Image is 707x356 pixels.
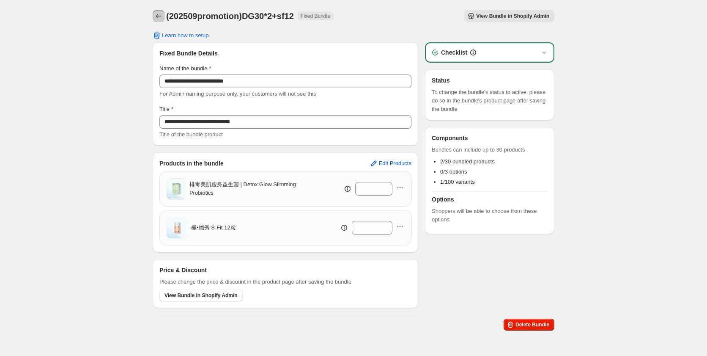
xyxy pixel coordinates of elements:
[440,168,467,175] span: 0/3 options
[167,179,186,199] img: 排毒美肌瘦身益生菌 | Detox Glow Slimming Probiotics
[189,180,311,197] span: 排毒美肌瘦身益生菌 | Detox Glow Slimming Probiotics
[504,319,554,331] button: Delete Bundle
[159,266,207,274] h3: Price & Discount
[162,32,209,39] span: Learn how to setup
[159,105,173,113] label: Title
[159,290,243,301] button: View Bundle in Shopify Admin
[167,217,188,238] img: 極•纖秀 S-Fit 12粒
[379,160,411,167] span: Edit Products
[164,292,238,299] span: View Bundle in Shopify Admin
[515,321,549,328] span: Delete Bundle
[153,10,164,22] button: Back
[159,49,411,58] h3: Fixed Bundle Details
[159,278,351,286] span: Please change the price & discount in the product page after saving the bundle
[301,13,330,19] span: Fixed Bundle
[432,88,548,113] span: To change the bundle's status to active, please do so in the bundle's product page after saving t...
[432,207,548,224] span: Shoppers will be able to choose from these options
[440,179,475,185] span: 1/100 variants
[432,146,548,154] span: Bundles can include up to 30 products
[166,11,294,21] h1: (202509promotion)DG30*2+sf12
[476,13,549,19] span: View Bundle in Shopify Admin
[159,91,316,97] span: For Admin naming purpose only, your customers will not see this
[432,195,548,204] h3: Options
[432,134,468,142] h3: Components
[364,157,417,170] button: Edit Products
[159,64,211,73] label: Name of the bundle
[441,48,467,57] h3: Checklist
[464,10,554,22] button: View Bundle in Shopify Admin
[148,30,214,41] button: Learn how to setup
[159,159,224,168] h3: Products in the bundle
[432,76,548,85] h3: Status
[159,131,223,138] span: Title of the bundle product
[440,158,495,165] span: 2/30 bundled products
[191,224,236,232] span: 極•纖秀 S-Fit 12粒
